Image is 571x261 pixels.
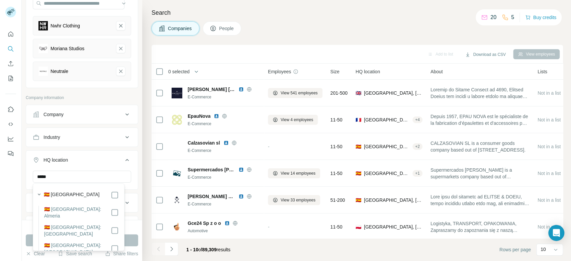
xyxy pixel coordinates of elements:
[431,220,530,234] span: Logistyka, TRANSPORT, OPAKOWANIA, Zapraszamy do zapoznania się z naszą szczegółową ofertą na nasz...
[239,194,244,199] img: LinkedIn logo
[188,174,260,180] div: E-Commerce
[412,144,422,150] div: + 2
[364,116,410,123] span: [GEOGRAPHIC_DATA]
[172,141,182,152] img: Logo of Calzasovian sl
[330,90,348,96] span: 201-500
[268,115,318,125] button: View 4 employees
[51,22,80,29] div: Nwhr Clothing
[51,68,68,75] div: Neutrale
[412,117,422,123] div: + 4
[188,220,221,227] span: Gce24 Sp z o o
[188,166,235,173] span: Supermercados [PERSON_NAME]
[188,121,260,127] div: E-Commerce
[431,193,530,207] span: Lore ipsu dol sitametc ad ELITSE & DOEIU, tempo incididu utlabo etdo mag, ali enimadmin ve quisno...
[5,28,16,40] button: Quick start
[268,68,291,75] span: Employees
[364,90,422,96] span: [GEOGRAPHIC_DATA], [GEOGRAPHIC_DATA], [GEOGRAPHIC_DATA]
[172,88,182,98] img: Logo of Hackett London
[172,222,182,232] img: Logo of Gce24 Sp z o o
[538,224,561,230] span: Not in a list
[186,247,230,252] span: results
[168,25,192,32] span: Companies
[538,144,561,149] span: Not in a list
[202,247,217,252] span: 89,309
[188,228,260,234] div: Automotive
[224,221,230,226] img: LinkedIn logo
[356,116,361,123] span: 🇫🇷
[268,195,320,205] button: View 33 employees
[356,197,361,203] span: 🇪🇸
[116,21,125,30] button: Nwhr Clothing-remove-button
[364,197,422,203] span: [GEOGRAPHIC_DATA], [GEOGRAPHIC_DATA], [GEOGRAPHIC_DATA]
[499,246,531,253] span: Rows per page
[44,206,111,219] label: 🇪🇸 [GEOGRAPHIC_DATA]: Almeria
[188,94,260,100] div: E-Commerce
[44,242,111,255] label: 🇪🇸 [GEOGRAPHIC_DATA]: [GEOGRAPHIC_DATA]
[281,90,318,96] span: View 541 employees
[281,117,313,123] span: View 4 employees
[116,67,125,76] button: Neutrale-remove-button
[511,13,514,21] p: 5
[43,157,68,163] div: HQ location
[431,167,530,180] span: Supermercados [PERSON_NAME] is a supermarkets company based out of [PERSON_NAME][GEOGRAPHIC_DATA]...
[105,250,138,257] button: Share filters
[188,140,220,146] span: Calzasovian sl
[330,170,343,177] span: 11-50
[412,170,422,176] div: + 1
[525,13,556,22] button: Buy credits
[5,148,16,160] button: Feedback
[268,168,320,178] button: View 14 employees
[188,193,235,200] span: [PERSON_NAME] and [PERSON_NAME]
[239,167,244,172] img: LinkedIn logo
[268,224,270,230] span: -
[281,170,315,176] span: View 14 employees
[281,197,315,203] span: View 33 employees
[38,67,48,76] img: Neutrale-logo
[219,25,234,32] span: People
[239,87,244,92] img: LinkedIn logo
[26,217,138,234] button: Employees (size)
[214,113,219,119] img: LinkedIn logo
[172,114,182,125] img: Logo of EpauNova
[431,68,443,75] span: About
[356,68,380,75] span: HQ location
[26,106,138,122] button: Company
[356,143,361,150] span: 🇪🇸
[172,195,182,205] img: Logo of Harper and Neyer
[5,58,16,70] button: Enrich CSV
[26,95,138,101] p: Company information
[116,44,125,53] button: Moriana Studios-remove-button
[168,68,190,75] span: 0 selected
[186,247,198,252] span: 1 - 10
[44,191,100,199] label: 🇪🇸 [GEOGRAPHIC_DATA]
[43,111,64,118] div: Company
[538,171,561,176] span: Not in a list
[26,250,45,257] button: Clear
[431,113,530,126] span: Depuis 1957, EPAU NOVA est le spécialiste de la fabrication d’épaulettes et d'accessoires pour vê...
[490,13,496,21] p: 20
[330,197,345,203] span: 51-200
[188,86,235,93] span: [PERSON_NAME] [GEOGRAPHIC_DATA]
[198,247,202,252] span: of
[43,134,60,141] div: Industry
[38,44,48,53] img: Moriana Studios-logo
[165,242,178,256] button: Navigate to next page
[58,250,92,257] button: Save search
[538,68,547,75] span: Lists
[330,68,340,75] span: Size
[541,246,546,253] p: 10
[364,143,410,150] span: [GEOGRAPHIC_DATA], [GEOGRAPHIC_DATA]|[GEOGRAPHIC_DATA]
[268,144,270,149] span: -
[152,8,563,17] h4: Search
[364,170,410,177] span: [GEOGRAPHIC_DATA], [GEOGRAPHIC_DATA], [GEOGRAPHIC_DATA]
[538,117,561,122] span: Not in a list
[330,224,343,230] span: 11-50
[330,116,343,123] span: 11-50
[5,118,16,130] button: Use Surfe API
[330,143,343,150] span: 11-50
[5,133,16,145] button: Dashboard
[26,195,138,211] button: Annual revenue ($)
[51,45,84,52] div: Moriana Studios
[26,129,138,145] button: Industry
[5,43,16,55] button: Search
